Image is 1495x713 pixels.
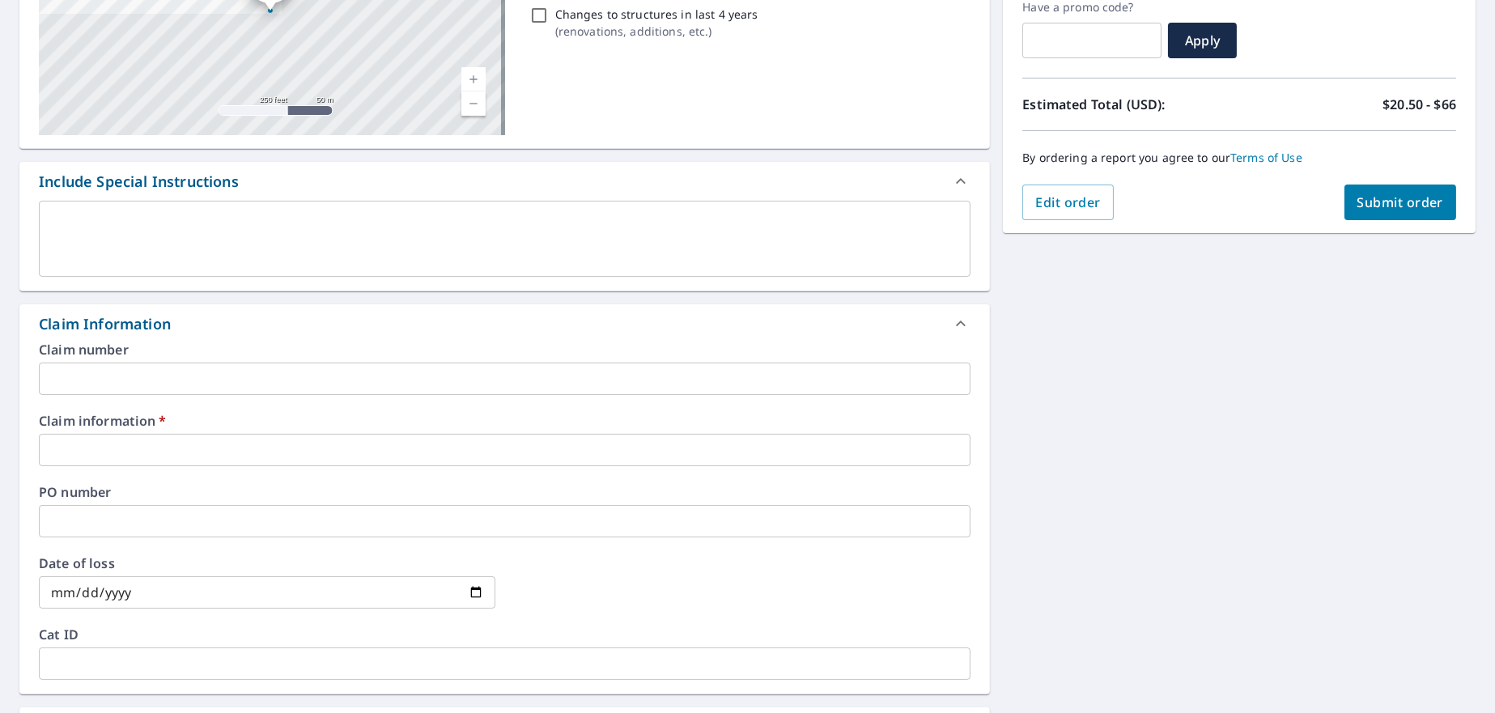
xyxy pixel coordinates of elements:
[1382,95,1456,114] p: $20.50 - $66
[1168,23,1237,58] button: Apply
[1344,185,1457,220] button: Submit order
[461,91,486,116] a: Current Level 17, Zoom Out
[555,6,758,23] p: Changes to structures in last 4 years
[39,628,970,641] label: Cat ID
[39,313,171,335] div: Claim Information
[1022,185,1114,220] button: Edit order
[39,414,970,427] label: Claim information
[1022,151,1456,165] p: By ordering a report you agree to our
[1181,32,1224,49] span: Apply
[39,557,495,570] label: Date of loss
[39,171,239,193] div: Include Special Instructions
[1230,150,1302,165] a: Terms of Use
[1035,193,1101,211] span: Edit order
[39,343,970,356] label: Claim number
[1022,95,1239,114] p: Estimated Total (USD):
[39,486,970,499] label: PO number
[555,23,758,40] p: ( renovations, additions, etc. )
[19,162,990,201] div: Include Special Instructions
[1357,193,1444,211] span: Submit order
[19,304,990,343] div: Claim Information
[461,67,486,91] a: Current Level 17, Zoom In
